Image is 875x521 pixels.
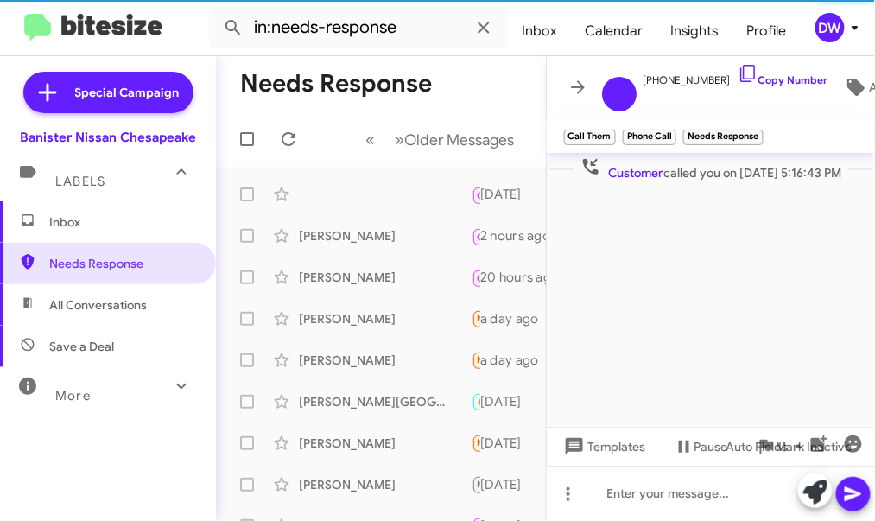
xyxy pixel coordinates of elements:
[480,269,574,286] div: 20 hours ago
[357,122,525,157] nav: Page navigation example
[478,396,507,407] span: 🔥 Hot
[299,227,472,245] div: [PERSON_NAME]
[396,129,405,150] span: »
[660,431,742,462] button: Pause
[561,431,646,462] span: Templates
[644,63,828,89] span: [PHONE_NUMBER]
[574,156,848,181] span: called you on [DATE] 5:16:43 PM
[478,437,551,448] span: Needs Response
[49,338,114,355] span: Save a Deal
[75,84,180,101] span: Special Campaign
[478,313,551,324] span: Needs Response
[49,296,147,314] span: All Conversations
[656,6,733,56] a: Insights
[20,129,196,146] div: Banister Nissan Chesapeake
[55,174,105,189] span: Labels
[480,476,536,493] div: [DATE]
[472,350,480,370] div: Send me the application for financing
[713,431,823,462] button: Auto Fields
[299,269,472,286] div: [PERSON_NAME]
[472,308,480,328] div: Hi I am not in a hurry, interested in rogue rock creek or SV with heated seats and steering wheel...
[299,476,472,493] div: [PERSON_NAME]
[472,391,480,411] div: Where is the application
[472,225,480,246] div: Inbound Call
[385,122,525,157] button: Next
[299,310,472,327] div: [PERSON_NAME]
[49,255,196,272] span: Needs Response
[209,7,508,48] input: Search
[299,393,472,410] div: [PERSON_NAME][GEOGRAPHIC_DATA]
[478,232,523,243] span: Call Them
[623,130,676,145] small: Phone Call
[49,213,196,231] span: Inbox
[480,186,536,203] div: [DATE]
[733,6,801,56] a: Profile
[547,431,660,462] button: Templates
[480,435,536,452] div: [DATE]
[815,13,845,42] div: DW
[299,435,472,452] div: [PERSON_NAME]
[366,129,376,150] span: «
[405,130,515,149] span: Older Messages
[478,273,523,284] span: Call Them
[801,13,856,42] button: DW
[726,431,809,462] span: Auto Fields
[23,72,193,113] a: Special Campaign
[472,266,480,288] div: Inbound Call
[608,165,663,181] span: Customer
[478,479,544,490] span: Not-Interested
[480,393,536,410] div: [DATE]
[472,183,480,205] div: Inbound Call
[299,352,472,369] div: [PERSON_NAME]
[472,474,480,494] div: Money
[738,73,828,86] a: Copy Number
[356,122,386,157] button: Previous
[571,6,656,56] a: Calendar
[480,227,564,245] div: 2 hours ago
[480,310,553,327] div: a day ago
[472,433,480,453] div: Yes
[480,352,553,369] div: a day ago
[478,354,551,365] span: Needs Response
[478,190,523,201] span: Call Them
[55,388,91,403] span: More
[683,130,763,145] small: Needs Response
[564,130,616,145] small: Call Them
[240,70,432,98] h1: Needs Response
[508,6,571,56] a: Inbox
